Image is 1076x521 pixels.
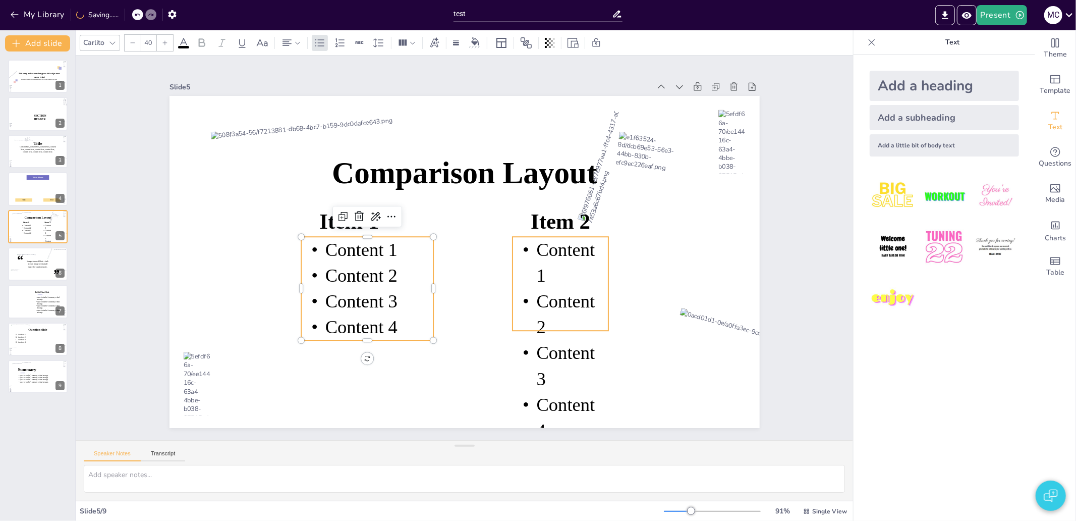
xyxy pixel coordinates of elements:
span: Text [1048,122,1062,133]
span: Content 4 [45,240,51,244]
span: Charts [1045,233,1066,244]
div: 8 [8,323,68,356]
span: Content here, content here, content here, content here, content here, content here, content here,... [20,145,56,152]
span: Template [1040,85,1071,96]
img: 2.jpeg [921,173,968,220]
button: Present [977,5,1027,25]
div: 9 [8,360,68,393]
span: Content 3 [521,350,584,397]
div: Text effects [427,35,442,51]
div: M C [1044,6,1062,24]
img: 4.jpeg [870,224,917,271]
div: Add charts and graphs [1035,212,1075,248]
div: Slide 5 [187,52,667,112]
div: Add a table [1035,248,1075,285]
div: Background color [468,37,483,48]
span: Content 4 [516,401,579,448]
span: SECTION HEADER [34,114,46,121]
div: Add a little bit of body text [870,134,1019,157]
div: 6 [8,247,68,281]
div: 5 [8,210,68,243]
span: Position [520,37,532,49]
button: Add slide [5,35,70,51]
div: Add a subheading [870,105,1019,130]
div: 8 [55,344,65,353]
div: 9 [55,381,65,390]
span: Single View [812,507,847,515]
div: 2 [55,119,65,128]
div: 1 [55,81,65,90]
div: 7 [55,306,65,316]
div: 91 % [771,506,795,516]
div: Add text boxes [1035,103,1075,139]
div: Change the overall theme [1035,30,1075,67]
div: Add a heading [870,71,1019,101]
p: Text [880,30,1025,55]
div: 7 [8,285,68,318]
span: Content 3 [45,235,51,239]
button: Preview Presentation [957,5,977,25]
div: Border settings [450,35,462,51]
span: Theme [1044,49,1067,60]
div: Add ready made slides [1035,67,1075,103]
div: 1 [8,60,68,93]
button: Transcript [141,450,186,461]
div: Add images, graphics, shapes or video [1035,176,1075,212]
div: 4 [8,172,68,205]
div: 6 [55,269,65,278]
div: Slide 5 / 9 [80,506,664,516]
div: 5 [55,231,65,240]
div: Saving...... [76,10,119,20]
img: 6.jpeg [972,224,1019,271]
button: M C [1044,5,1062,25]
img: 5.jpeg [921,224,968,271]
div: Get real-time input from your audience [1035,139,1075,176]
span: Questions [1039,158,1072,169]
button: Export to PowerPoint [935,5,955,25]
div: 4 [55,194,65,203]
span: Media [1046,194,1065,205]
div: 3 [55,156,65,165]
img: 1.jpeg [870,173,917,220]
div: Layout [493,35,509,51]
div: Resize presentation [565,35,581,51]
div: 2 [8,97,68,130]
img: 3.jpeg [972,173,1019,220]
span: Table [1046,267,1064,278]
div: 3 [8,135,68,168]
div: Carlito [81,36,106,49]
button: My Library [8,7,69,23]
div: Column Count [395,35,418,51]
input: Insert title [454,7,612,21]
button: Speaker Notes [84,450,141,461]
img: 7.jpeg [870,275,917,322]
